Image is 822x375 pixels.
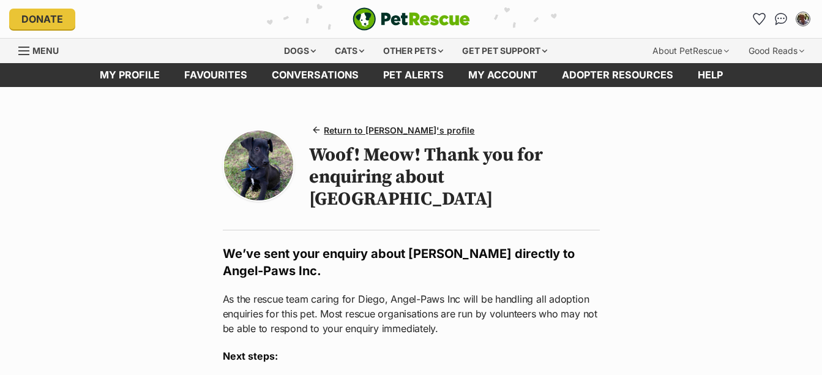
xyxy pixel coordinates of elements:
a: Menu [18,39,67,61]
span: Menu [32,45,59,56]
a: conversations [260,63,371,87]
div: About PetRescue [644,39,738,63]
div: Other pets [375,39,452,63]
div: Good Reads [740,39,813,63]
a: Favourites [749,9,769,29]
a: PetRescue [353,7,470,31]
button: My account [793,9,813,29]
a: My profile [88,63,172,87]
span: Return to [PERSON_NAME]'s profile [324,124,474,137]
div: Get pet support [454,39,556,63]
h2: We’ve sent your enquiry about [PERSON_NAME] directly to Angel-Paws Inc. [223,245,600,279]
h3: Next steps: [223,349,600,363]
a: Donate [9,9,75,29]
h1: Woof! Meow! Thank you for enquiring about [GEOGRAPHIC_DATA] [309,144,599,210]
div: Dogs [275,39,324,63]
div: Cats [326,39,373,63]
a: Pet alerts [371,63,456,87]
img: logo-e224e6f780fb5917bec1dbf3a21bbac754714ae5b6737aabdf751b685950b380.svg [353,7,470,31]
a: Help [686,63,735,87]
a: Favourites [172,63,260,87]
a: My account [456,63,550,87]
img: Photo of Diego [224,131,294,200]
img: chat-41dd97257d64d25036548639549fe6c8038ab92f7586957e7f3b1b290dea8141.svg [775,13,788,25]
p: As the rescue team caring for Diego, Angel-Paws Inc will be handling all adoption enquiries for t... [223,292,600,336]
a: Adopter resources [550,63,686,87]
a: Return to [PERSON_NAME]'s profile [309,121,479,139]
a: Conversations [771,9,791,29]
img: Bettina Bale profile pic [797,13,809,25]
ul: Account quick links [749,9,813,29]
